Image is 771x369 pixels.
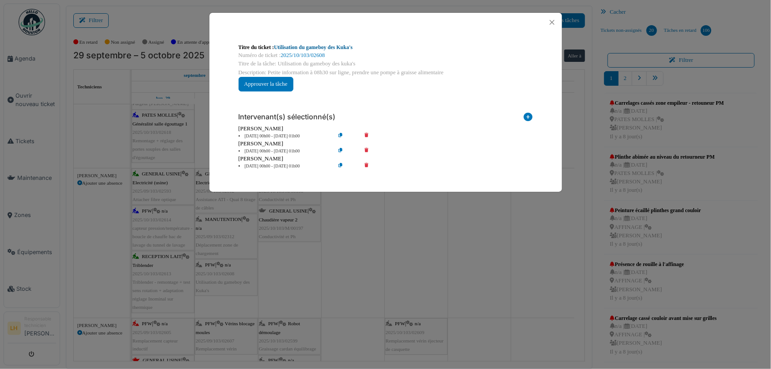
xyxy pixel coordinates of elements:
[239,140,533,148] div: [PERSON_NAME]
[239,51,533,60] div: Numéro de ticket :
[239,43,533,51] div: Titre du ticket :
[234,163,335,170] li: [DATE] 00h00 - [DATE] 01h00
[524,113,533,125] i: Ajouter
[239,125,533,133] div: [PERSON_NAME]
[239,77,293,91] button: Approuver la tâche
[239,68,533,77] div: Description: Petite information à 08h30 sur ligne, prendre une pompe à graisse alimentaire
[239,113,336,121] h6: Intervenant(s) sélectionné(s)
[546,16,558,28] button: Close
[234,148,335,155] li: [DATE] 00h00 - [DATE] 01h00
[234,133,335,140] li: [DATE] 00h00 - [DATE] 01h00
[274,44,353,50] a: Utilisation du gameboy des Kuka's
[239,60,533,68] div: Titre de la tâche: Utilisation du gameboy des kuka's
[239,155,533,163] div: [PERSON_NAME]
[281,52,325,58] a: 2025/10/103/02608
